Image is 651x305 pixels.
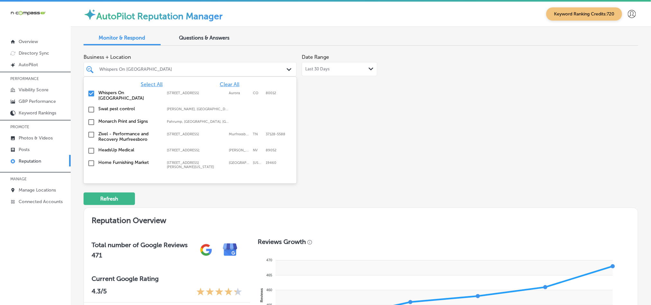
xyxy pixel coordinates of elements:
div: Whispers On [GEOGRAPHIC_DATA] [99,67,287,72]
span: Select All [141,81,163,87]
label: Monarch Print and Signs [98,119,160,124]
p: Overview [19,39,38,44]
label: Home Furnishing Market [98,160,160,165]
label: 751 Pike Springs Road; Pennsylvania 113 [167,161,226,169]
label: Phoenixville [229,161,250,169]
img: 660ab0bf-5cc7-4cb8-ba1c-48b5ae0f18e60NCTV_CLogo_TV_Black_-500x88.png [10,10,46,16]
div: 4.3 Stars [196,287,242,297]
tspan: 470 [266,258,272,262]
label: 1144 Fortress Blvd Suite E [167,132,226,136]
img: autopilot-icon [84,8,96,21]
label: Aurora [229,91,250,95]
h3: Reviews Growth [258,238,306,246]
p: Directory Sync [19,50,49,56]
label: TN [253,132,263,136]
span: Last 30 Days [305,67,330,72]
img: gPZS+5FD6qPJAAAAABJRU5ErkJggg== [194,238,218,262]
label: Murfreesboro [229,132,250,136]
label: 1535 South Havana Street a [167,91,226,95]
p: Reputation [19,158,41,164]
p: Visibility Score [19,87,49,93]
tspan: 465 [266,273,272,277]
label: Date Range [302,54,329,60]
label: CO [253,91,263,95]
p: Photos & Videos [19,135,53,141]
span: Questions & Answers [179,35,230,41]
span: Business + Location [84,54,297,60]
span: Keyword Ranking Credits: 720 [546,7,622,21]
span: Monitor & Respond [99,35,146,41]
label: 80012 [266,91,276,95]
button: Refresh [84,193,135,205]
label: Swat pest control [98,106,160,112]
label: Whispers On Havana [98,90,160,101]
label: Henderson [229,148,250,152]
text: Reviews [260,288,263,302]
p: AutoPilot [19,62,38,67]
p: Keyword Rankings [19,110,56,116]
p: GBP Performance [19,99,56,104]
p: Posts [19,147,30,152]
label: 89052 [266,148,276,152]
h3: Current Google Rating [92,275,242,283]
h2: Reputation Overview [84,208,638,230]
p: Manage Locations [19,187,56,193]
p: 4.3 /5 [92,287,107,297]
label: Pennsylvania [253,161,263,169]
h3: Total number of Google Reviews [92,241,188,249]
label: Gilliam, LA, USA | Hosston, LA, USA | Eastwood, LA, USA | Blanchard, LA, USA | Shreveport, LA, US... [167,107,229,111]
label: AutoPilot Reputation Manager [96,11,223,22]
h2: 471 [92,251,188,259]
label: 37128-5588 [266,132,285,136]
label: HeadsUp Medical [98,147,160,153]
label: 19460 [266,161,276,169]
label: 2610 W Horizon Ridge Pkwy #103; [167,148,226,152]
label: Zivel - Performance and Recovery Murfreesboro [98,131,160,142]
img: e7ababfa220611ac49bdb491a11684a6.png [218,238,242,262]
p: Connected Accounts [19,199,63,204]
span: Clear All [220,81,239,87]
label: NV [253,148,263,152]
label: Pahrump, NV, USA | Whitney, NV, USA | Mesquite, NV, USA | Paradise, NV, USA | Henderson, NV, USA ... [167,120,229,124]
tspan: 460 [266,288,272,292]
